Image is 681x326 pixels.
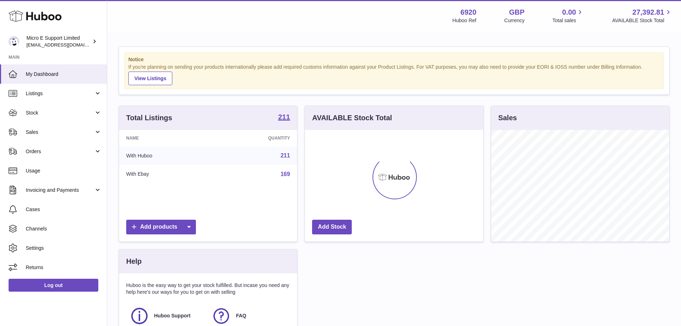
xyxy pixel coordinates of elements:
img: internalAdmin-6920@internal.huboo.com [9,36,19,47]
strong: 211 [278,113,290,121]
a: Log out [9,279,98,292]
span: Orders [26,148,94,155]
a: 211 [281,152,290,159]
div: Huboo Ref [453,17,477,24]
h3: Sales [498,113,517,123]
p: Huboo is the easy way to get your stock fulfilled. But incase you need any help here's our ways f... [126,282,290,296]
span: AVAILABLE Stock Total [612,17,672,24]
span: Total sales [552,17,584,24]
span: Sales [26,129,94,136]
td: With Ebay [119,165,213,184]
a: Huboo Support [130,306,204,326]
span: Listings [26,90,94,97]
a: FAQ [212,306,286,326]
div: Micro E Support Limited [26,35,91,48]
a: 0.00 Total sales [552,8,584,24]
div: Currency [504,17,525,24]
span: Huboo Support [154,312,191,319]
span: 0.00 [562,8,576,17]
div: If you're planning on sending your products internationally please add required customs informati... [128,64,660,85]
th: Name [119,130,213,146]
td: With Huboo [119,146,213,165]
a: Add Stock [312,220,352,234]
strong: Notice [128,56,660,63]
strong: 6920 [460,8,477,17]
h3: Help [126,257,142,266]
span: Cases [26,206,102,213]
h3: Total Listings [126,113,172,123]
span: Invoicing and Payments [26,187,94,194]
span: Channels [26,225,102,232]
a: Add products [126,220,196,234]
a: View Listings [128,72,172,85]
span: My Dashboard [26,71,102,78]
a: 211 [278,113,290,122]
span: [EMAIL_ADDRESS][DOMAIN_NAME] [26,42,105,48]
a: 27,392.81 AVAILABLE Stock Total [612,8,672,24]
span: 27,392.81 [632,8,664,17]
h3: AVAILABLE Stock Total [312,113,392,123]
span: Returns [26,264,102,271]
span: Settings [26,245,102,252]
th: Quantity [213,130,297,146]
strong: GBP [509,8,524,17]
span: Stock [26,110,94,116]
span: Usage [26,167,102,174]
a: 169 [281,171,290,177]
span: FAQ [236,312,246,319]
